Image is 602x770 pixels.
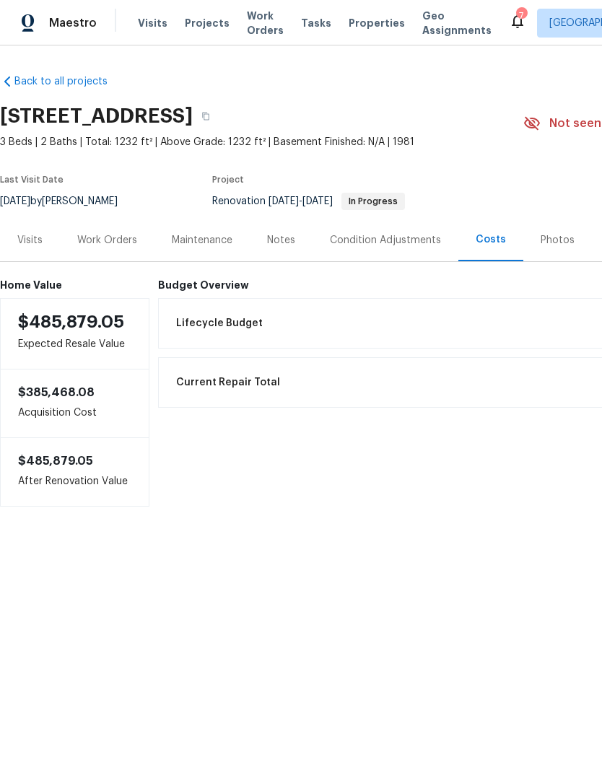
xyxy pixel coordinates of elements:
[302,196,333,206] span: [DATE]
[269,196,299,206] span: [DATE]
[138,16,167,30] span: Visits
[193,103,219,129] button: Copy Address
[267,233,295,248] div: Notes
[176,316,263,331] span: Lifecycle Budget
[77,233,137,248] div: Work Orders
[176,375,280,390] span: Current Repair Total
[212,196,405,206] span: Renovation
[541,233,575,248] div: Photos
[172,233,232,248] div: Maintenance
[301,18,331,28] span: Tasks
[212,175,244,184] span: Project
[330,233,441,248] div: Condition Adjustments
[476,232,506,247] div: Costs
[17,233,43,248] div: Visits
[269,196,333,206] span: -
[18,455,93,467] span: $485,879.05
[18,387,95,398] span: $385,468.08
[422,9,492,38] span: Geo Assignments
[18,313,124,331] span: $485,879.05
[185,16,230,30] span: Projects
[49,16,97,30] span: Maestro
[349,16,405,30] span: Properties
[343,197,403,206] span: In Progress
[247,9,284,38] span: Work Orders
[516,9,526,23] div: 7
